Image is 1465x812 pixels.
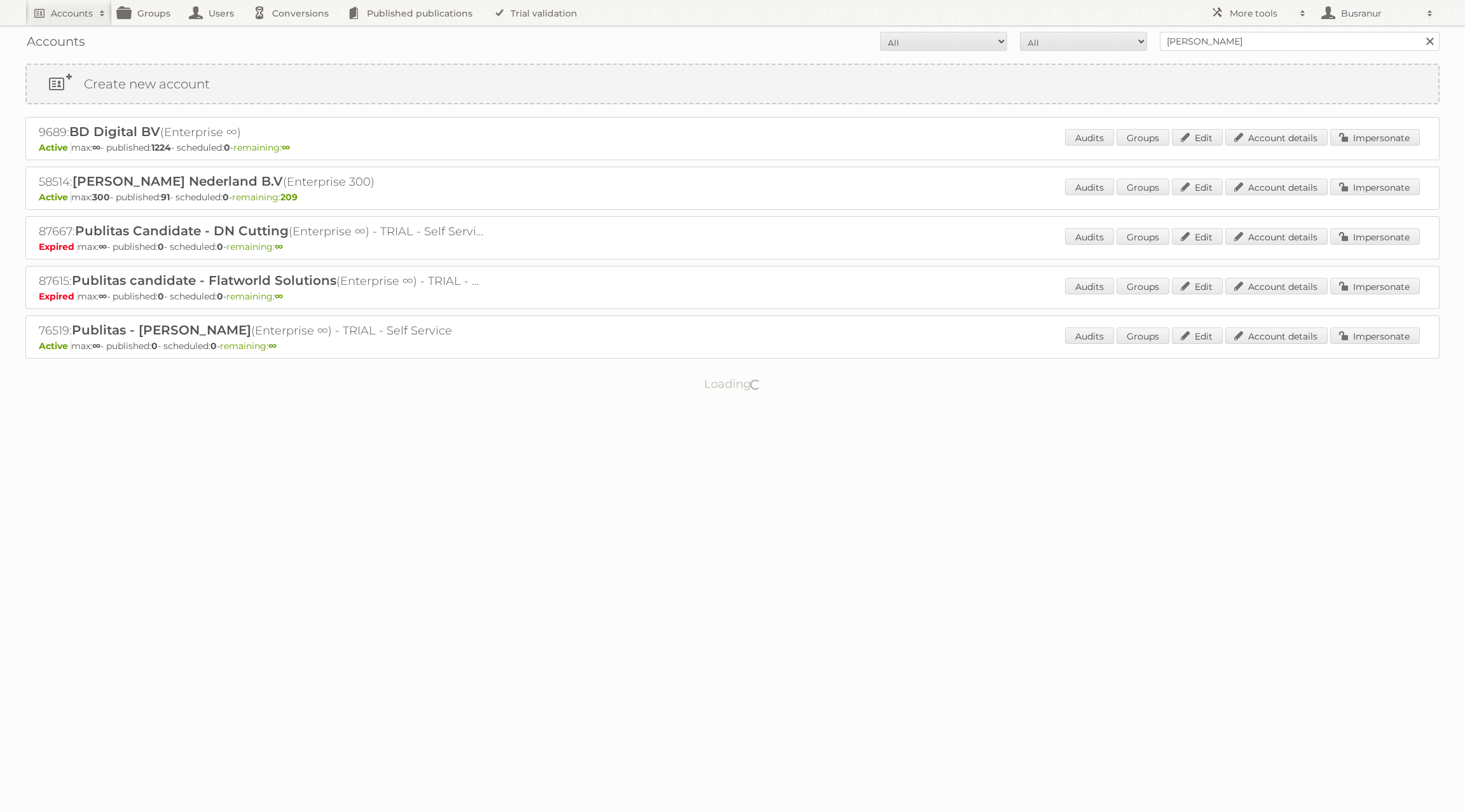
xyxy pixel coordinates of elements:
[158,291,164,302] strong: 0
[39,191,1426,203] p: max: - published: - scheduled: -
[39,340,71,352] span: Active
[1330,278,1420,294] a: Impersonate
[1172,228,1223,245] a: Edit
[217,291,223,302] strong: 0
[39,241,1426,252] p: max: - published: - scheduled: -
[39,191,71,203] span: Active
[280,191,298,203] strong: 209
[223,191,229,203] strong: 0
[39,174,484,190] h2: 58514: (Enterprise 300)
[1330,129,1420,146] a: Impersonate
[158,241,164,252] strong: 0
[39,291,1426,302] p: max: - published: - scheduled: -
[39,142,71,153] span: Active
[151,340,158,352] strong: 0
[39,322,484,339] h2: 76519: (Enterprise ∞) - TRIAL - Self Service
[1117,327,1169,344] a: Groups
[275,291,283,302] strong: ∞
[1172,327,1223,344] a: Edit
[1117,278,1169,294] a: Groups
[39,273,484,289] h2: 87615: (Enterprise ∞) - TRIAL - Self Service
[1117,179,1169,195] a: Groups
[1225,327,1328,344] a: Account details
[51,7,93,20] h2: Accounts
[99,241,107,252] strong: ∞
[1172,179,1223,195] a: Edit
[1172,129,1223,146] a: Edit
[1117,228,1169,245] a: Groups
[1065,327,1114,344] a: Audits
[233,142,290,153] span: remaining:
[1065,179,1114,195] a: Audits
[226,291,283,302] span: remaining:
[1225,129,1328,146] a: Account details
[226,241,283,252] span: remaining:
[275,241,283,252] strong: ∞
[39,142,1426,153] p: max: - published: - scheduled: -
[1330,228,1420,245] a: Impersonate
[1330,179,1420,195] a: Impersonate
[1065,129,1114,146] a: Audits
[268,340,277,352] strong: ∞
[151,142,171,153] strong: 1224
[1330,327,1420,344] a: Impersonate
[99,291,107,302] strong: ∞
[282,142,290,153] strong: ∞
[1065,228,1114,245] a: Audits
[39,223,484,240] h2: 87667: (Enterprise ∞) - TRIAL - Self Service
[664,371,802,397] p: Loading
[1230,7,1293,20] h2: More tools
[1338,7,1420,20] h2: Busranur
[224,142,230,153] strong: 0
[232,191,298,203] span: remaining:
[161,191,170,203] strong: 91
[1225,278,1328,294] a: Account details
[1065,278,1114,294] a: Audits
[1172,278,1223,294] a: Edit
[92,191,110,203] strong: 300
[1225,228,1328,245] a: Account details
[217,241,223,252] strong: 0
[75,223,289,238] span: Publitas Candidate - DN Cutting
[27,65,1438,103] a: Create new account
[210,340,217,352] strong: 0
[1117,129,1169,146] a: Groups
[92,142,100,153] strong: ∞
[39,291,78,302] span: Expired
[72,273,336,288] span: Publitas candidate - Flatworld Solutions
[1225,179,1328,195] a: Account details
[69,124,160,139] span: BD Digital BV
[92,340,100,352] strong: ∞
[220,340,277,352] span: remaining:
[39,241,78,252] span: Expired
[39,124,484,141] h2: 9689: (Enterprise ∞)
[39,340,1426,352] p: max: - published: - scheduled: -
[72,322,251,338] span: Publitas - [PERSON_NAME]
[72,174,283,189] span: [PERSON_NAME] Nederland B.V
